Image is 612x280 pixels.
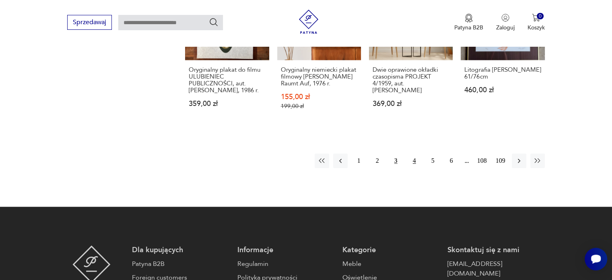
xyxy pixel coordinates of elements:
[342,259,439,269] a: Meble
[209,17,218,27] button: Szukaj
[454,14,483,31] a: Ikona medaluPatyna B2B
[132,259,229,269] a: Patyna B2B
[281,103,357,110] p: 199,00 zł
[407,153,422,168] button: 4
[189,66,265,94] h3: Oryginalny plakat do filmu ULUBIENIEC PUBLICZNOŚCI, aut. [PERSON_NAME], 1986 r.
[373,66,449,94] h3: Dwie oprawione okładki czasopisma PROJEKT 4/1959, aut. [PERSON_NAME]
[501,14,509,22] img: Ikonka użytkownika
[189,100,265,107] p: 359,00 zł
[585,248,607,270] iframe: Smartsupp widget button
[132,245,229,255] p: Dla kupujących
[67,20,112,26] a: Sprzedawaj
[444,153,459,168] button: 6
[528,14,545,31] button: 0Koszyk
[447,259,544,278] a: [EMAIL_ADDRESS][DOMAIN_NAME]
[493,153,508,168] button: 109
[281,93,357,100] p: 155,00 zł
[67,15,112,30] button: Sprzedawaj
[496,24,515,31] p: Zaloguj
[528,24,545,31] p: Koszyk
[537,13,544,20] div: 0
[464,66,541,80] h3: Litografia [PERSON_NAME] 61/76cm
[281,66,357,87] h3: Oryginalny niemiecki plakat filmowy [PERSON_NAME] Raumt Auf, 1976 r.
[475,153,489,168] button: 108
[465,14,473,23] img: Ikona medalu
[237,259,334,269] a: Regulamin
[496,14,515,31] button: Zaloguj
[447,245,544,255] p: Skontaktuj się z nami
[464,87,541,93] p: 460,00 zł
[342,245,439,255] p: Kategorie
[352,153,366,168] button: 1
[297,10,321,34] img: Patyna - sklep z meblami i dekoracjami vintage
[237,245,334,255] p: Informacje
[389,153,403,168] button: 3
[373,100,449,107] p: 369,00 zł
[454,14,483,31] button: Patyna B2B
[532,14,540,22] img: Ikona koszyka
[426,153,440,168] button: 5
[454,24,483,31] p: Patyna B2B
[370,153,385,168] button: 2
